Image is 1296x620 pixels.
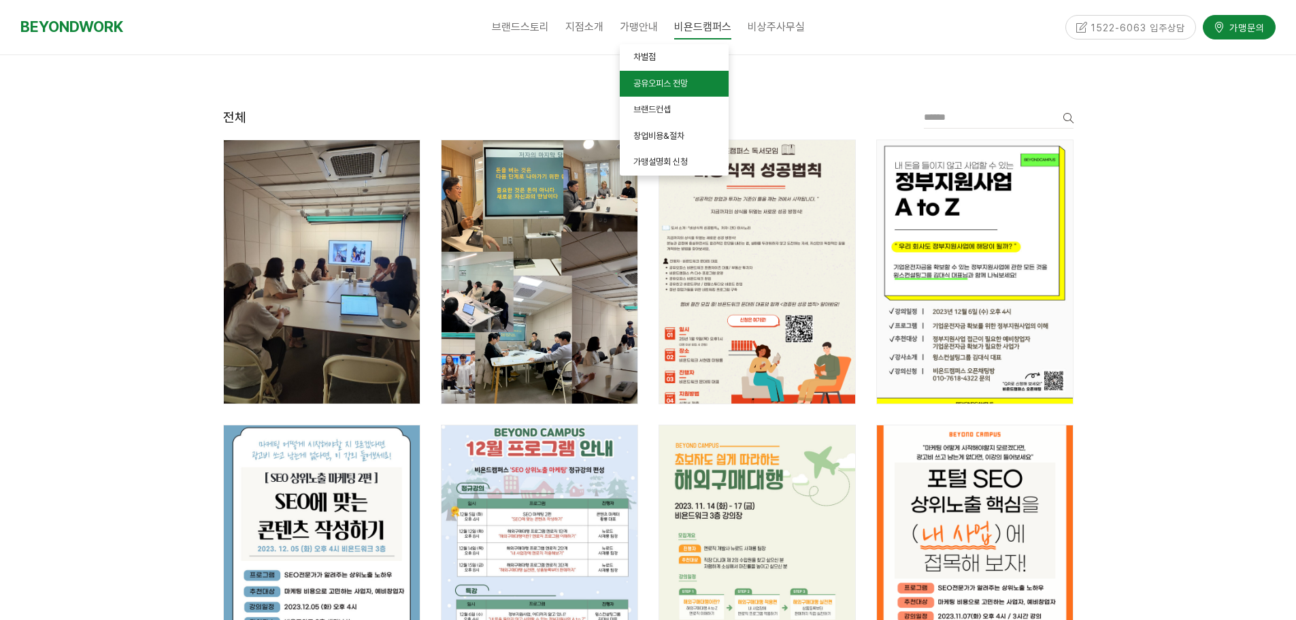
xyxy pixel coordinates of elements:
span: 창업비용&절차 [633,131,684,141]
a: 가맹설명회 신청 [620,149,729,176]
span: 브랜드스토리 [492,20,549,33]
span: 지점소개 [565,20,603,33]
span: 차별점 [633,52,656,62]
span: 가맹안내 [620,20,658,33]
span: 브랜드컨셉 [633,104,671,114]
a: 가맹문의 [1203,15,1276,39]
span: 비욘드캠퍼스 [674,14,731,39]
a: 지점소개 [557,10,612,44]
header: 전체 [223,106,246,129]
a: 가맹안내 [612,10,666,44]
a: 창업비용&절차 [620,123,729,150]
a: BEYONDWORK [20,14,123,39]
span: 공유오피스 전망 [633,78,688,88]
a: 비욘드캠퍼스 [666,10,740,44]
span: 가맹설명회 신청 [633,157,688,167]
a: 차별점 [620,44,729,71]
span: 가맹문의 [1225,20,1265,34]
a: 비상주사무실 [740,10,813,44]
a: 브랜드컨셉 [620,97,729,123]
a: 브랜드스토리 [484,10,557,44]
a: 공유오피스 전망 [620,71,729,97]
span: 비상주사무실 [748,20,805,33]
